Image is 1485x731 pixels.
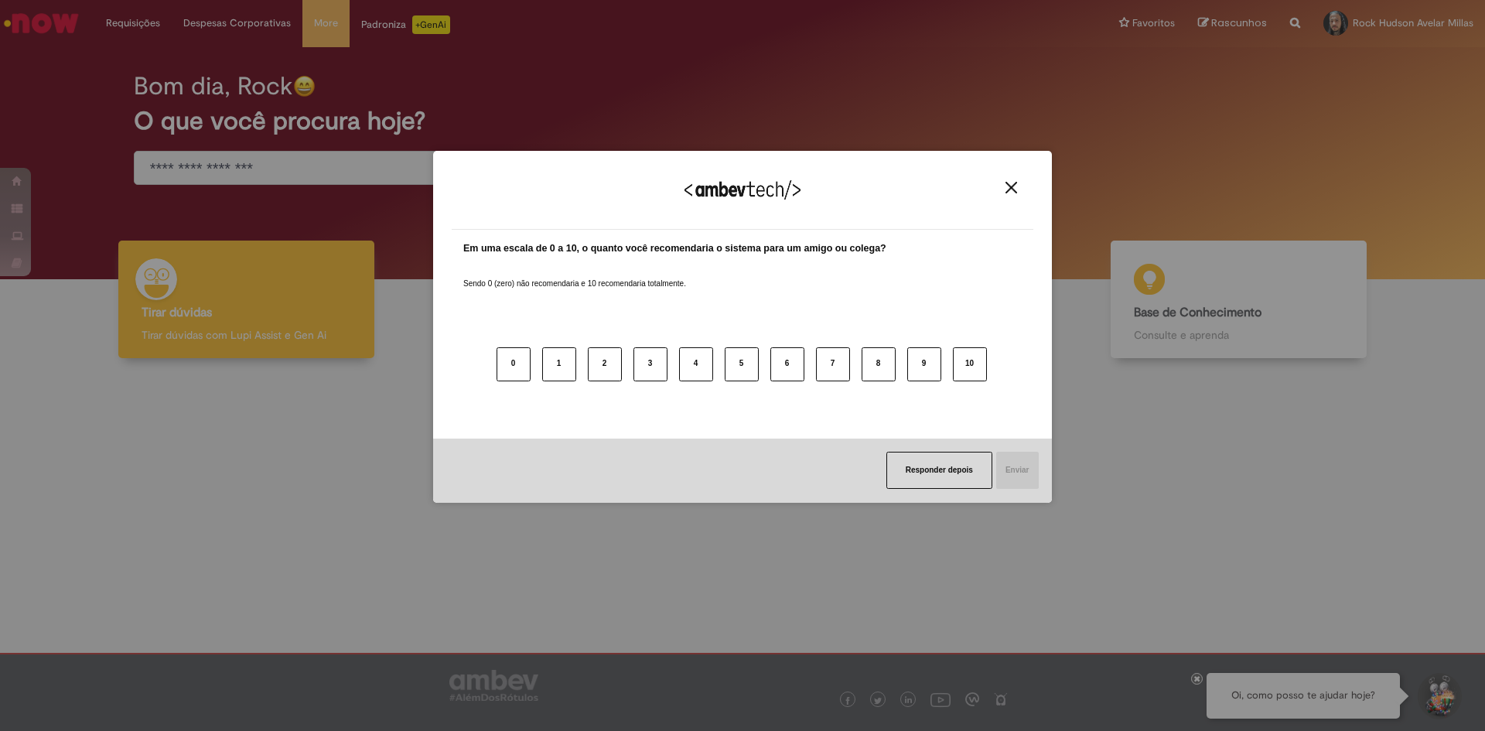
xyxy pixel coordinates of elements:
[497,347,531,381] button: 0
[953,347,987,381] button: 10
[684,180,801,200] img: Logo Ambevtech
[463,260,686,289] label: Sendo 0 (zero) não recomendaria e 10 recomendaria totalmente.
[725,347,759,381] button: 5
[886,452,992,489] button: Responder depois
[542,347,576,381] button: 1
[1005,182,1017,193] img: Close
[907,347,941,381] button: 9
[1001,181,1022,194] button: Close
[862,347,896,381] button: 8
[770,347,804,381] button: 6
[679,347,713,381] button: 4
[588,347,622,381] button: 2
[816,347,850,381] button: 7
[463,241,886,256] label: Em uma escala de 0 a 10, o quanto você recomendaria o sistema para um amigo ou colega?
[633,347,667,381] button: 3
